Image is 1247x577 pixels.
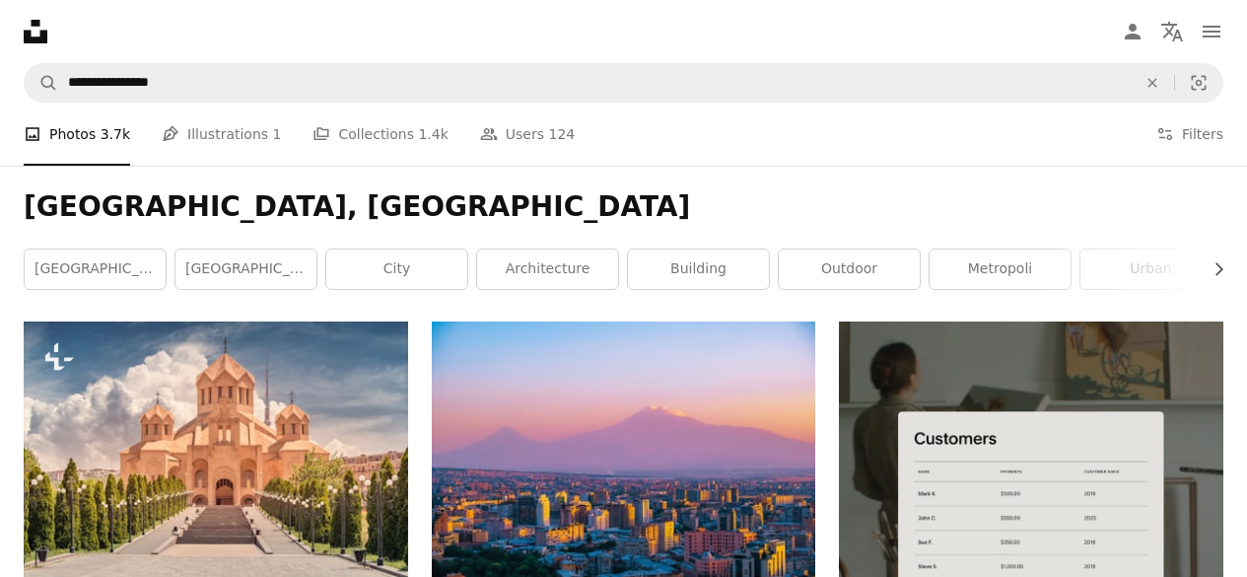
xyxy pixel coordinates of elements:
button: Filters [1156,103,1223,166]
button: Visual search [1175,64,1222,102]
button: Language [1152,12,1192,51]
a: Log in / Sign up [1113,12,1152,51]
a: Users 124 [480,103,575,166]
a: Home — Unsplash [24,20,47,43]
a: building [628,250,769,289]
h1: [GEOGRAPHIC_DATA], [GEOGRAPHIC_DATA] [24,189,1223,225]
a: urban [1080,250,1221,289]
span: 1.4k [418,123,448,145]
span: 124 [549,123,576,145]
a: Illustrations 1 [162,103,281,166]
a: Collections 1.4k [312,103,448,166]
button: Search Unsplash [25,64,58,102]
a: [GEOGRAPHIC_DATA] [25,250,166,289]
a: [GEOGRAPHIC_DATA] [175,250,316,289]
form: Find visuals sitewide [24,63,1223,103]
a: aerial view of city buildings during daytime [432,441,816,459]
button: scroll list to the right [1201,250,1223,289]
button: Clear [1131,64,1174,102]
a: architecture [477,250,618,289]
a: city [326,250,467,289]
a: metropoli [930,250,1071,289]
a: View of Saint Gregory The Illuminator Cathedral - one of the main tourist and religious attractio... [24,441,408,459]
a: outdoor [779,250,920,289]
button: Menu [1192,12,1231,51]
span: 1 [273,123,282,145]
